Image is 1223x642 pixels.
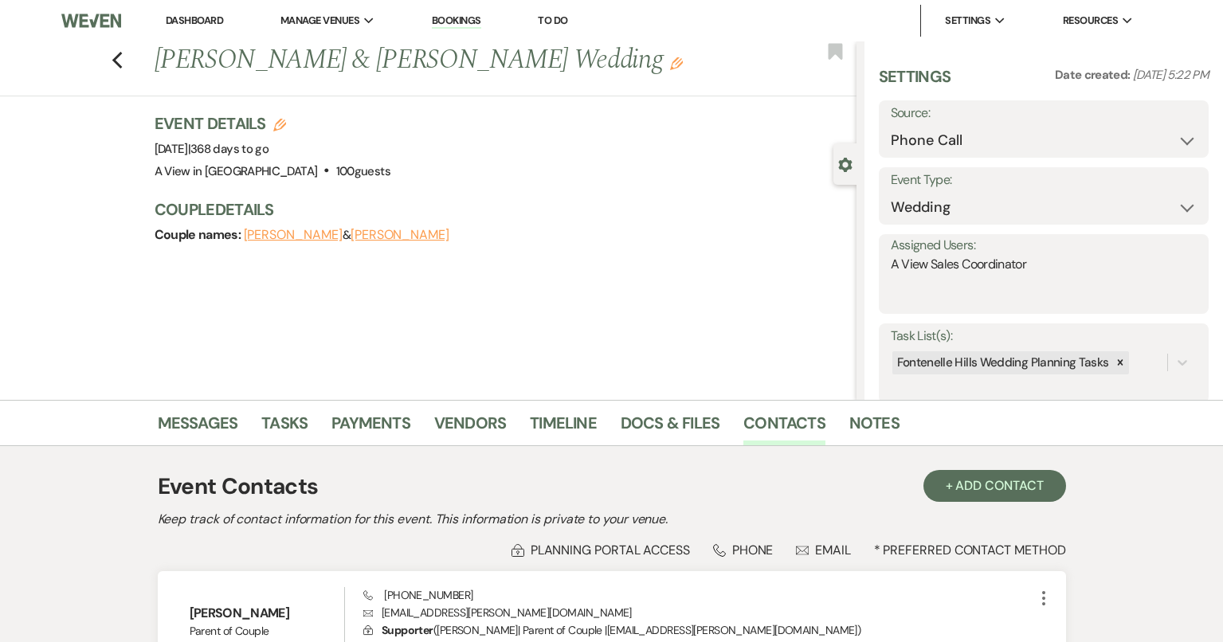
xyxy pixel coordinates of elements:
span: Manage Venues [280,13,359,29]
h3: Settings [879,65,951,100]
span: & [244,227,449,243]
a: Docs & Files [621,410,719,445]
span: [DATE] [155,141,269,157]
a: Messages [158,410,238,445]
button: Edit [670,56,683,70]
span: Resources [1063,13,1118,29]
div: Fontenelle Hills Wedding Planning Tasks [892,351,1111,374]
button: + Add Contact [923,470,1066,502]
span: Supporter [382,623,433,637]
span: 100 guests [336,163,390,179]
span: Couple names: [155,226,244,243]
span: Parent of Couple [190,623,345,640]
a: Bookings [432,14,481,29]
h1: [PERSON_NAME] & [PERSON_NAME] Wedding [155,41,710,80]
button: [PERSON_NAME] [244,229,343,241]
span: 368 days to go [190,141,269,157]
div: Phone [713,542,774,558]
h6: [PERSON_NAME] [190,605,345,622]
span: Settings [945,13,990,29]
label: Task List(s): [891,325,1198,348]
span: [PHONE_NUMBER] [363,588,472,602]
h2: Keep track of contact information for this event. This information is private to your venue. [158,510,1066,529]
a: Dashboard [166,14,223,27]
a: To Do [538,14,567,27]
a: Timeline [530,410,597,445]
h3: Event Details [155,112,390,135]
span: A View in [GEOGRAPHIC_DATA] [155,163,318,179]
div: Assigned Users: [891,236,1198,255]
label: Source: [891,102,1198,125]
div: Email [796,542,851,558]
label: Event Type: [891,169,1198,192]
span: [DATE] 5:22 PM [1133,67,1209,83]
a: Payments [331,410,410,445]
div: Planning Portal Access [512,542,690,558]
a: Tasks [261,410,308,445]
p: [EMAIL_ADDRESS][PERSON_NAME][DOMAIN_NAME] [363,604,1033,621]
button: [PERSON_NAME] [351,229,449,241]
h3: Couple Details [155,198,841,221]
span: Date created: [1055,67,1133,83]
span: A View Sales Coordinator [891,256,1027,272]
img: Weven Logo [61,4,121,37]
a: Notes [849,410,900,445]
a: Contacts [743,410,825,445]
button: Close lead details [838,156,853,171]
span: | [188,141,269,157]
div: * Preferred Contact Method [158,542,1066,558]
p: ( [PERSON_NAME] | Parent of Couple | [EMAIL_ADDRESS][PERSON_NAME][DOMAIN_NAME] ) [363,621,1033,639]
a: Vendors [434,410,506,445]
h1: Event Contacts [158,470,319,503]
